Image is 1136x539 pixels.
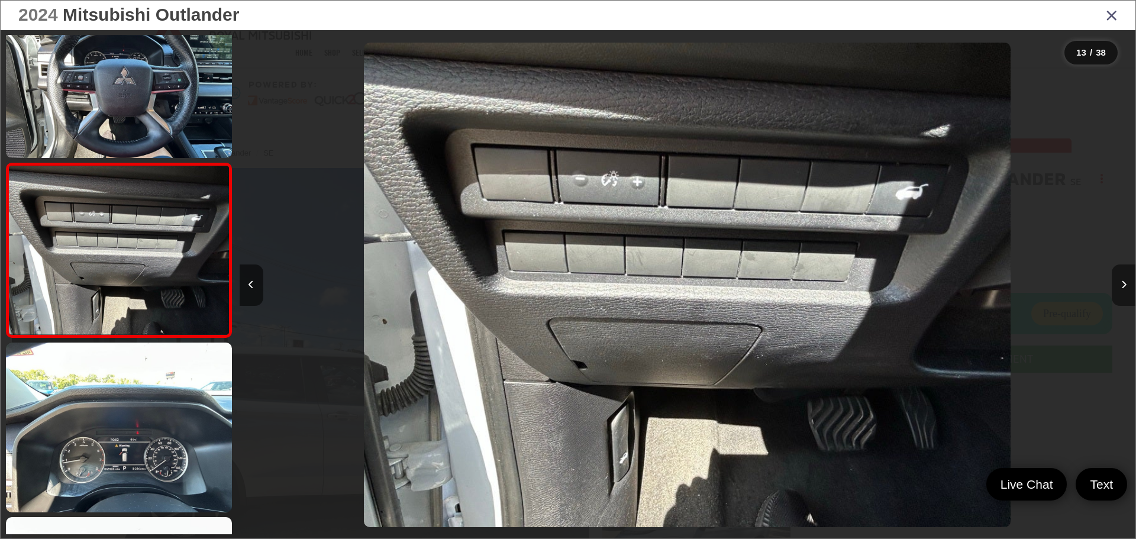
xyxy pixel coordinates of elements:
button: Previous image [240,264,263,306]
i: Close gallery [1106,7,1118,22]
button: Next image [1112,264,1135,306]
span: 2024 [18,5,58,24]
a: Text [1076,468,1127,501]
div: 2024 Mitsubishi Outlander SE 12 [239,43,1135,528]
a: Live Chat [986,468,1067,501]
span: Mitsubishi Outlander [63,5,239,24]
span: Text [1084,476,1119,492]
span: 13 [1076,47,1086,57]
span: / [1089,49,1093,57]
img: 2024 Mitsubishi Outlander SE [4,341,234,514]
img: 2024 Mitsubishi Outlander SE [7,166,231,334]
span: 38 [1096,47,1106,57]
img: 2024 Mitsubishi Outlander SE [364,43,1011,528]
span: Live Chat [995,476,1059,492]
